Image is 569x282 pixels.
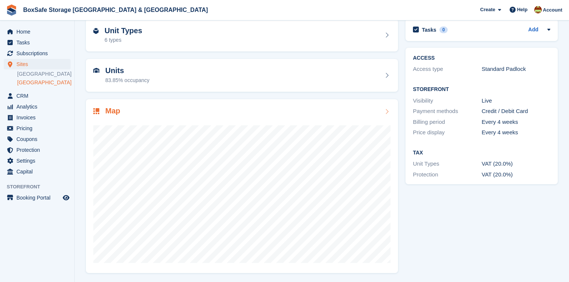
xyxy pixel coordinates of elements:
div: 6 types [105,36,142,44]
span: Sites [16,59,61,69]
img: stora-icon-8386f47178a22dfd0bd8f6a31ec36ba5ce8667c1dd55bd0f319d3a0aa187defe.svg [6,4,17,16]
span: Capital [16,166,61,177]
span: Analytics [16,101,61,112]
div: Billing period [413,118,482,126]
a: menu [4,112,71,123]
span: Create [480,6,495,13]
div: 0 [439,26,448,33]
a: menu [4,123,71,134]
img: unit-icn-7be61d7bf1b0ce9d3e12c5938cc71ed9869f7b940bace4675aadf7bd6d80202e.svg [93,68,99,73]
span: Help [517,6,528,13]
span: Coupons [16,134,61,144]
span: CRM [16,91,61,101]
h2: ACCESS [413,55,550,61]
h2: Tax [413,150,550,156]
div: VAT (20.0%) [482,160,550,168]
div: Payment methods [413,107,482,116]
a: menu [4,59,71,69]
h2: Map [105,107,120,115]
div: 83.85% occupancy [105,76,149,84]
a: menu [4,91,71,101]
div: Standard Padlock [482,65,550,73]
span: Account [543,6,562,14]
a: menu [4,166,71,177]
span: Home [16,26,61,37]
a: menu [4,26,71,37]
span: Subscriptions [16,48,61,59]
span: Tasks [16,37,61,48]
h2: Tasks [422,26,436,33]
h2: Unit Types [105,26,142,35]
a: menu [4,101,71,112]
div: Access type [413,65,482,73]
a: menu [4,134,71,144]
img: unit-type-icn-2b2737a686de81e16bb02015468b77c625bbabd49415b5ef34ead5e3b44a266d.svg [93,28,99,34]
a: menu [4,156,71,166]
a: menu [4,192,71,203]
span: Pricing [16,123,61,134]
a: Preview store [62,193,71,202]
div: Visibility [413,97,482,105]
div: Unit Types [413,160,482,168]
a: [GEOGRAPHIC_DATA] [17,79,71,86]
span: Booking Portal [16,192,61,203]
span: Storefront [7,183,74,191]
a: Map [86,99,398,273]
h2: Units [105,66,149,75]
a: BoxSafe Storage [GEOGRAPHIC_DATA] & [GEOGRAPHIC_DATA] [20,4,211,16]
div: Protection [413,170,482,179]
span: Protection [16,145,61,155]
span: Invoices [16,112,61,123]
a: [GEOGRAPHIC_DATA] [17,70,71,78]
div: Every 4 weeks [482,128,550,137]
div: Price display [413,128,482,137]
div: Credit / Debit Card [482,107,550,116]
a: Add [528,26,538,34]
a: menu [4,145,71,155]
h2: Storefront [413,87,550,93]
div: VAT (20.0%) [482,170,550,179]
a: Unit Types 6 types [86,19,398,52]
img: map-icn-33ee37083ee616e46c38cad1a60f524a97daa1e2b2c8c0bc3eb3415660979fc1.svg [93,108,99,114]
span: Settings [16,156,61,166]
div: Every 4 weeks [482,118,550,126]
a: menu [4,48,71,59]
img: Kim [534,6,542,13]
a: menu [4,37,71,48]
a: Units 83.85% occupancy [86,59,398,92]
div: Live [482,97,550,105]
